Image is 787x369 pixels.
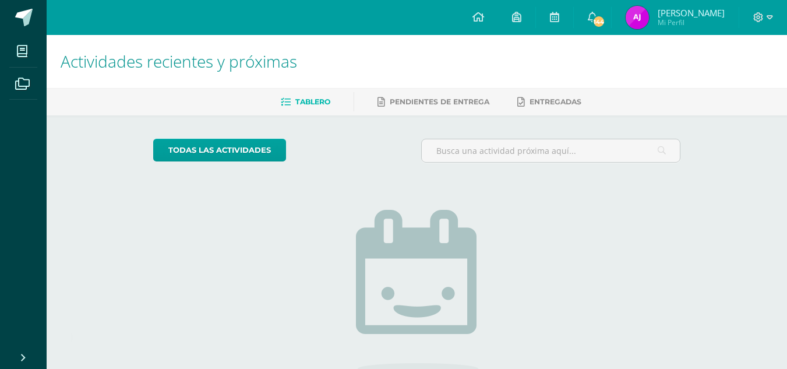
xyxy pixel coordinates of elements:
[377,93,489,111] a: Pendientes de entrega
[658,7,725,19] span: [PERSON_NAME]
[390,97,489,106] span: Pendientes de entrega
[530,97,581,106] span: Entregadas
[626,6,649,29] img: 249fad468ed6f75ff95078b0f23e606a.png
[592,15,605,28] span: 144
[281,93,330,111] a: Tablero
[517,93,581,111] a: Entregadas
[422,139,680,162] input: Busca una actividad próxima aquí...
[658,17,725,27] span: Mi Perfil
[61,50,297,72] span: Actividades recientes y próximas
[153,139,286,161] a: todas las Actividades
[295,97,330,106] span: Tablero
